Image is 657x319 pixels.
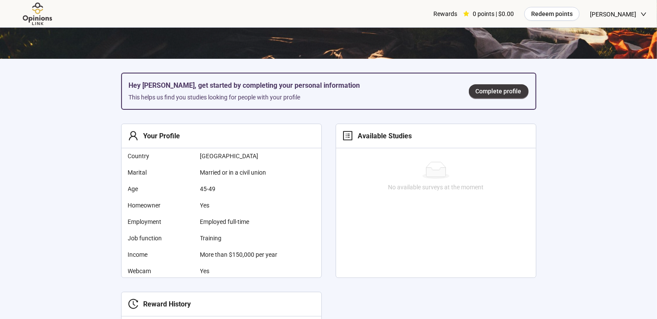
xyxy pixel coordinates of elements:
span: Married or in a civil union [200,168,287,177]
div: Your Profile [138,131,180,141]
span: Training [200,233,287,243]
span: Webcam [128,266,193,276]
span: 45-49 [200,184,287,194]
div: This helps us find you studies looking for people with your profile [129,93,455,102]
span: Homeowner [128,201,193,210]
span: [PERSON_NAME] [590,0,636,28]
span: Redeem points [531,9,573,19]
button: Redeem points [524,7,580,21]
span: Marital [128,168,193,177]
span: down [641,11,647,17]
span: history [128,299,138,309]
span: Yes [200,201,287,210]
span: Yes [200,266,287,276]
div: No available surveys at the moment [340,182,532,192]
span: Employment [128,217,193,226]
span: user [128,131,138,141]
span: Job function [128,233,193,243]
div: Available Studies [353,131,412,141]
span: Age [128,184,193,194]
span: Income [128,250,193,259]
span: More than $150,000 per year [200,250,287,259]
span: star [463,11,469,17]
span: Complete profile [476,86,522,96]
span: profile [343,131,353,141]
span: Employed full-time [200,217,287,226]
a: Complete profile [469,84,529,98]
span: [GEOGRAPHIC_DATA] [200,151,287,161]
div: Reward History [138,299,191,309]
h5: Hey [PERSON_NAME], get started by completing your personal information [129,80,455,91]
span: Country [128,151,193,161]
